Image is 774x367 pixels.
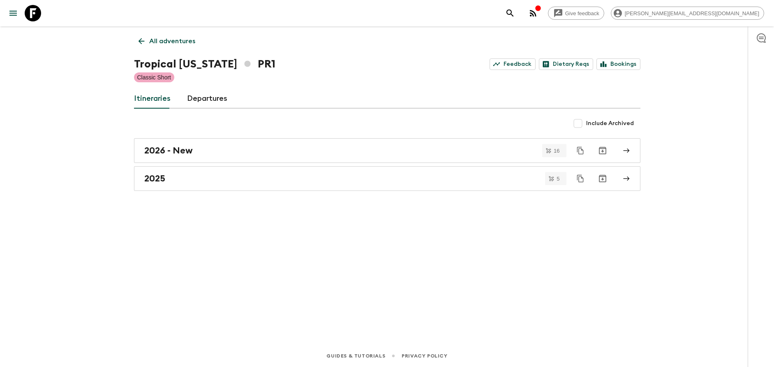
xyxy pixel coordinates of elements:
[187,89,227,109] a: Departures
[502,5,518,21] button: search adventures
[611,7,764,20] div: [PERSON_NAME][EMAIL_ADDRESS][DOMAIN_NAME]
[548,7,604,20] a: Give feedback
[326,351,385,360] a: Guides & Tutorials
[134,56,275,72] h1: Tropical [US_STATE] PR1
[549,148,564,153] span: 16
[620,10,764,16] span: [PERSON_NAME][EMAIL_ADDRESS][DOMAIN_NAME]
[586,119,634,128] span: Include Archived
[134,89,171,109] a: Itineraries
[594,142,611,159] button: Archive
[596,58,640,70] a: Bookings
[402,351,447,360] a: Privacy Policy
[134,138,640,163] a: 2026 - New
[561,10,604,16] span: Give feedback
[134,166,640,191] a: 2025
[490,58,536,70] a: Feedback
[137,73,171,81] p: Classic Short
[144,145,193,156] h2: 2026 - New
[552,176,564,181] span: 5
[5,5,21,21] button: menu
[149,36,195,46] p: All adventures
[573,143,588,158] button: Duplicate
[144,173,165,184] h2: 2025
[134,33,200,49] a: All adventures
[573,171,588,186] button: Duplicate
[594,170,611,187] button: Archive
[539,58,593,70] a: Dietary Reqs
